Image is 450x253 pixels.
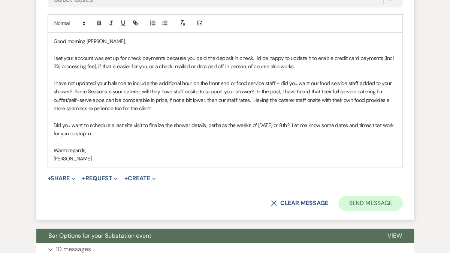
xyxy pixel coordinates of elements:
span: + [48,175,51,181]
p: Did you want to schedule a last site visit to finalize the shower details, perhaps the weeks of [... [54,121,397,138]
span: + [124,175,128,181]
p: [PERSON_NAME] [54,154,397,163]
button: View [375,229,414,243]
p: Warm regards, [54,146,397,154]
p: Good morning [PERSON_NAME], [54,37,397,45]
button: Bar Options for your Substation event [36,229,375,243]
button: Send Message [338,196,402,211]
button: Clear message [271,200,328,206]
span: + [82,175,85,181]
button: Create [124,175,155,181]
button: Share [48,175,76,181]
p: I set your account was set up for check payments because you paid the deposit in check. I'd be ha... [54,54,397,71]
span: Bar Options for your Substation event [48,232,151,240]
span: View [387,232,402,240]
button: Request [82,175,118,181]
p: I have not updated your balance to include the additional hour on the front end or food service s... [54,79,397,113]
